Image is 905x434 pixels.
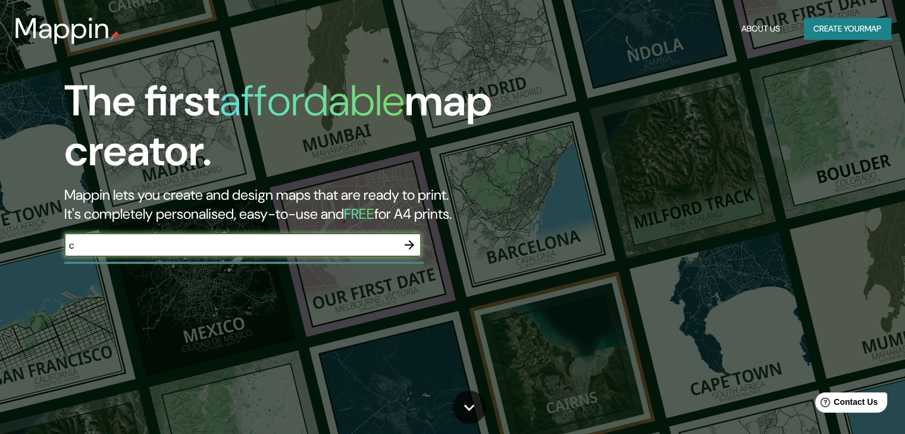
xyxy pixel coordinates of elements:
[804,18,891,40] button: Create yourmap
[14,12,110,45] h3: Mappin
[110,31,120,40] img: mappin-pin
[344,205,374,223] h5: FREE
[737,18,785,40] button: About Us
[64,76,517,185] h1: The first map creator.
[64,185,517,224] h2: Mappin lets you create and design maps that are ready to print. It's completely personalised, eas...
[799,388,892,421] iframe: Help widget launcher
[220,73,405,128] h1: affordable
[64,238,397,252] input: Choose your favourite place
